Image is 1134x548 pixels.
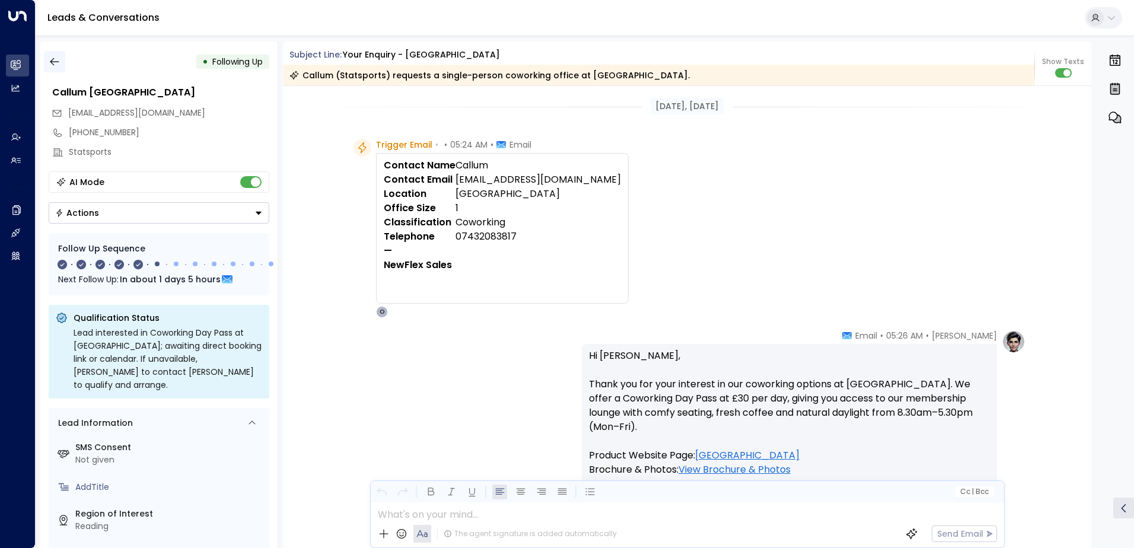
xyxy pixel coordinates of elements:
[69,126,269,139] div: [PHONE_NUMBER]
[455,173,621,187] td: [EMAIL_ADDRESS][DOMAIN_NAME]
[695,448,799,463] a: [GEOGRAPHIC_DATA]
[886,330,923,342] span: 05:26 AM
[435,139,438,151] span: •
[202,51,208,72] div: •
[75,454,265,466] div: Not given
[120,273,221,286] span: In about 1 days 5 hours
[444,528,617,539] div: The agent signature is added automatically
[395,485,410,499] button: Redo
[384,201,436,215] strong: Office Size
[384,244,392,257] strong: —
[651,98,724,115] div: [DATE], [DATE]
[926,330,929,342] span: •
[384,187,426,200] strong: Location
[960,488,988,496] span: Cc Bcc
[455,201,621,215] td: 1
[68,107,205,119] span: c.stratford@statsports.com
[75,508,265,520] label: Region of Interest
[384,215,451,229] strong: Classification
[932,330,997,342] span: [PERSON_NAME]
[75,520,265,533] div: Reading
[289,49,342,60] span: Subject Line:
[855,330,877,342] span: Email
[384,230,435,243] strong: Telephone
[880,330,883,342] span: •
[679,463,791,477] a: View Brochure & Photos
[68,107,205,119] span: [EMAIL_ADDRESS][DOMAIN_NAME]
[49,202,269,224] button: Actions
[1042,56,1084,67] span: Show Texts
[455,158,621,173] td: Callum
[455,187,621,201] td: [GEOGRAPHIC_DATA]
[376,139,432,151] span: Trigger Email
[343,49,500,61] div: Your enquiry - [GEOGRAPHIC_DATA]
[455,230,621,244] td: 07432083817
[75,441,265,454] label: SMS Consent
[384,158,455,172] strong: Contact Name
[289,69,690,81] div: Callum (Statsports) requests a single-person coworking office at [GEOGRAPHIC_DATA].
[450,139,488,151] span: 05:24 AM
[384,258,452,272] strong: NewFlex Sales
[212,56,263,68] span: Following Up
[444,139,447,151] span: •
[455,215,621,230] td: Coworking
[54,417,133,429] div: Lead Information
[374,485,389,499] button: Undo
[1002,330,1025,353] img: profile-logo.png
[58,243,260,255] div: Follow Up Sequence
[509,139,531,151] span: Email
[55,208,99,218] div: Actions
[955,486,993,498] button: Cc|Bcc
[74,312,262,324] p: Qualification Status
[384,173,453,186] strong: Contact Email
[490,139,493,151] span: •
[52,85,269,100] div: Callum [GEOGRAPHIC_DATA]
[58,273,260,286] div: Next Follow Up:
[74,326,262,391] div: Lead interested in Coworking Day Pass at [GEOGRAPHIC_DATA]; awaiting direct booking link or calen...
[69,146,269,158] div: Statsports
[376,306,388,318] div: O
[971,488,974,496] span: |
[47,11,160,24] a: Leads & Conversations
[49,202,269,224] div: Button group with a nested menu
[69,176,104,188] div: AI Mode
[75,481,265,493] div: AddTitle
